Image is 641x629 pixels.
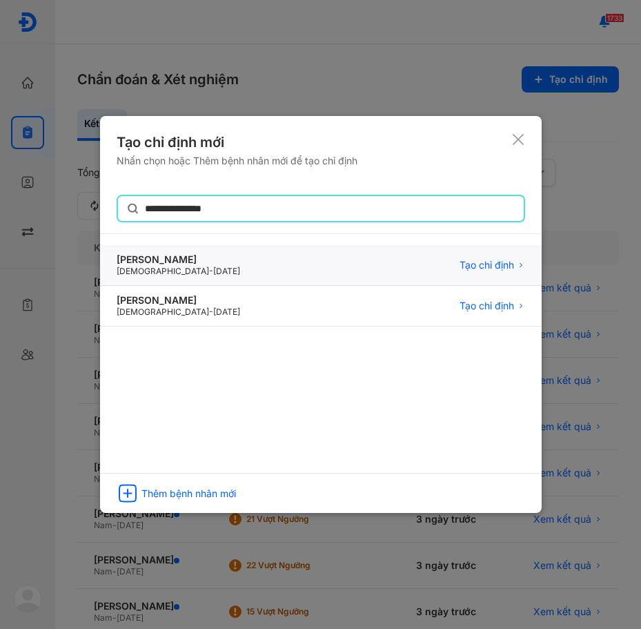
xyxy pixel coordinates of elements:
[209,266,213,276] span: -
[117,307,209,317] span: [DEMOGRAPHIC_DATA]
[141,487,236,500] div: Thêm bệnh nhân mới
[460,300,514,312] span: Tạo chỉ định
[209,307,213,317] span: -
[117,253,240,266] div: [PERSON_NAME]
[213,266,240,276] span: [DATE]
[117,155,357,167] div: Nhấn chọn hoặc Thêm bệnh nhân mới để tạo chỉ định
[117,294,240,307] div: [PERSON_NAME]
[213,307,240,317] span: [DATE]
[460,259,514,271] span: Tạo chỉ định
[117,133,357,152] div: Tạo chỉ định mới
[117,266,209,276] span: [DEMOGRAPHIC_DATA]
